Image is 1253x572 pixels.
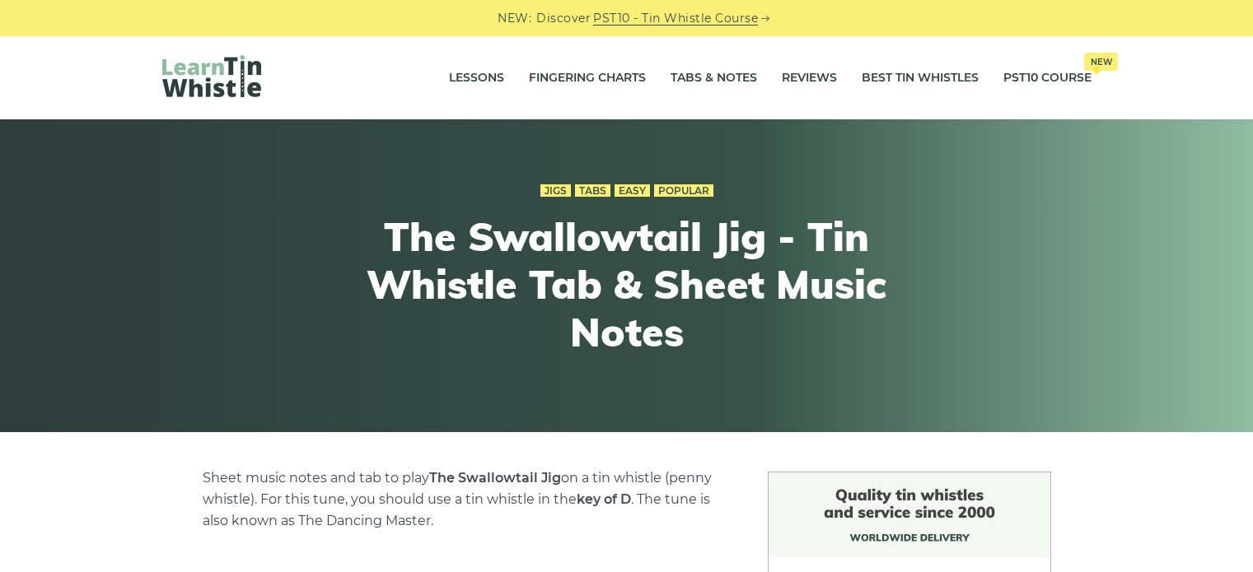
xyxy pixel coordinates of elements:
a: Tabs & Notes [671,58,757,99]
img: LearnTinWhistle.com [162,55,261,97]
a: Reviews [782,58,837,99]
a: Tabs [575,184,610,198]
a: Popular [654,184,713,198]
a: Easy [615,184,650,198]
strong: key of D [577,491,631,507]
a: Jigs [540,184,571,198]
a: Best Tin Whistles [862,58,979,99]
p: Sheet music notes and tab to play on a tin whistle (penny whistle). For this tune, you should use... [203,467,728,532]
strong: The Swallowtail Jig [429,470,561,486]
a: PST10 CourseNew [1003,58,1092,99]
span: New [1084,53,1118,71]
a: Lessons [449,58,504,99]
a: Fingering Charts [529,58,646,99]
h1: The Swallowtail Jig - Tin Whistle Tab & Sheet Music Notes [324,213,930,356]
